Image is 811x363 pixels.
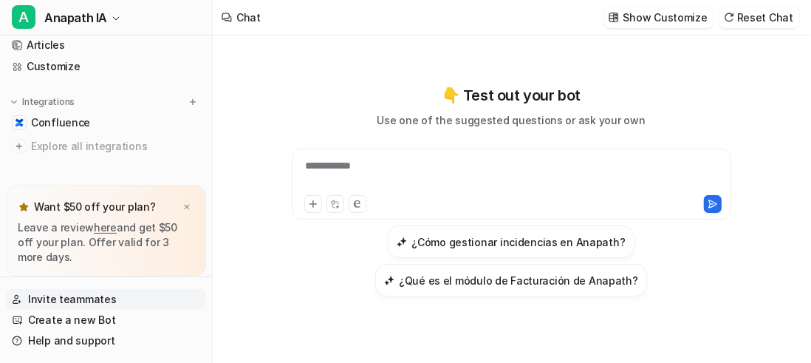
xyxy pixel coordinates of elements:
[18,220,194,265] p: Leave a review and get $50 off your plan. Offer valid for 3 more days.
[22,96,75,108] p: Integrations
[94,221,117,234] a: here
[377,112,645,128] p: Use one of the suggested questions or ask your own
[182,203,191,212] img: x
[6,310,206,330] a: Create a new Bot
[6,289,206,310] a: Invite teammates
[188,97,198,107] img: menu_add.svg
[236,10,261,25] div: Chat
[31,135,200,158] span: Explore all integrations
[604,7,714,28] button: Show Customize
[6,56,206,77] a: Customize
[18,201,30,213] img: star
[12,5,35,29] span: A
[623,10,708,25] p: Show Customize
[442,84,581,106] p: 👇 Test out your bot
[6,112,206,133] a: ConfluenceConfluence
[15,118,24,127] img: Confluence
[397,237,407,248] img: ¿Cómo gestionar incidencias en Anapath?
[399,273,638,288] h3: ¿Qué es el módulo de Facturación de Anapath?
[6,330,206,351] a: Help and support
[609,12,619,23] img: customize
[724,12,734,23] img: reset
[12,139,27,154] img: explore all integrations
[375,264,647,296] button: ¿Qué es el módulo de Facturación de Anapath?¿Qué es el módulo de Facturación de Anapath?
[6,136,206,157] a: Explore all integrations
[9,97,19,107] img: expand menu
[44,7,107,28] span: Anapath IA
[411,234,625,250] h3: ¿Cómo gestionar incidencias en Anapath?
[719,7,799,28] button: Reset Chat
[31,115,90,130] span: Confluence
[388,225,634,258] button: ¿Cómo gestionar incidencias en Anapath?¿Cómo gestionar incidencias en Anapath?
[34,200,156,214] p: Want $50 off your plan?
[6,95,79,109] button: Integrations
[6,35,206,55] a: Articles
[384,275,394,286] img: ¿Qué es el módulo de Facturación de Anapath?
